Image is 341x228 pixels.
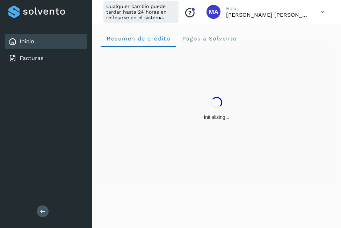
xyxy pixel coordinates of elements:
div: Facturas [5,51,87,66]
p: Hola, [226,6,310,12]
a: Inicio [20,38,34,45]
div: Cualquier cambio puede tardar hasta 24 horas en reflejarse en el sistema. [103,1,179,23]
p: MARCO ANTONIO SALGADO [226,12,310,18]
a: Facturas [20,55,43,61]
span: Pagos a Solvento [182,35,237,42]
div: Inicio [5,34,87,49]
span: Resumen de crédito [106,35,170,42]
